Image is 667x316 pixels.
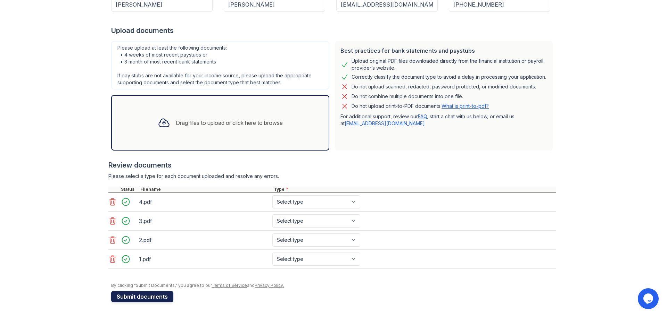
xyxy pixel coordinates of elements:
div: Best practices for bank statements and paystubs [340,46,547,55]
div: Type [272,187,556,192]
div: Upload original PDF files downloaded directly from the financial institution or payroll provider’... [352,58,547,71]
button: Submit documents [111,291,173,302]
div: Review documents [108,160,556,170]
a: Privacy Policy. [255,283,284,288]
div: Please select a type for each document uploaded and resolve any errors. [108,173,556,180]
div: Upload documents [111,26,556,35]
a: Terms of Service [212,283,247,288]
div: Filename [139,187,272,192]
div: Drag files to upload or click here to browse [176,119,283,127]
div: 2.pdf [139,234,270,246]
div: 4.pdf [139,196,270,207]
div: Do not combine multiple documents into one file. [352,92,463,101]
a: FAQ [418,113,427,119]
p: For additional support, review our , start a chat with us below, or email us at [340,113,547,127]
div: 1.pdf [139,254,270,265]
div: Please upload at least the following documents: • 4 weeks of most recent paystubs or • 3 month of... [111,41,329,89]
div: Correctly classify the document type to avoid a delay in processing your application. [352,73,546,81]
div: By clicking "Submit Documents," you agree to our and [111,283,556,288]
a: What is print-to-pdf? [442,103,489,109]
div: Do not upload scanned, redacted, password protected, or modified documents. [352,83,536,91]
a: [EMAIL_ADDRESS][DOMAIN_NAME] [345,120,425,126]
p: Do not upload print-to-PDF documents. [352,103,489,110]
div: 3.pdf [139,215,270,227]
div: Status [120,187,139,192]
iframe: chat widget [638,288,660,309]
